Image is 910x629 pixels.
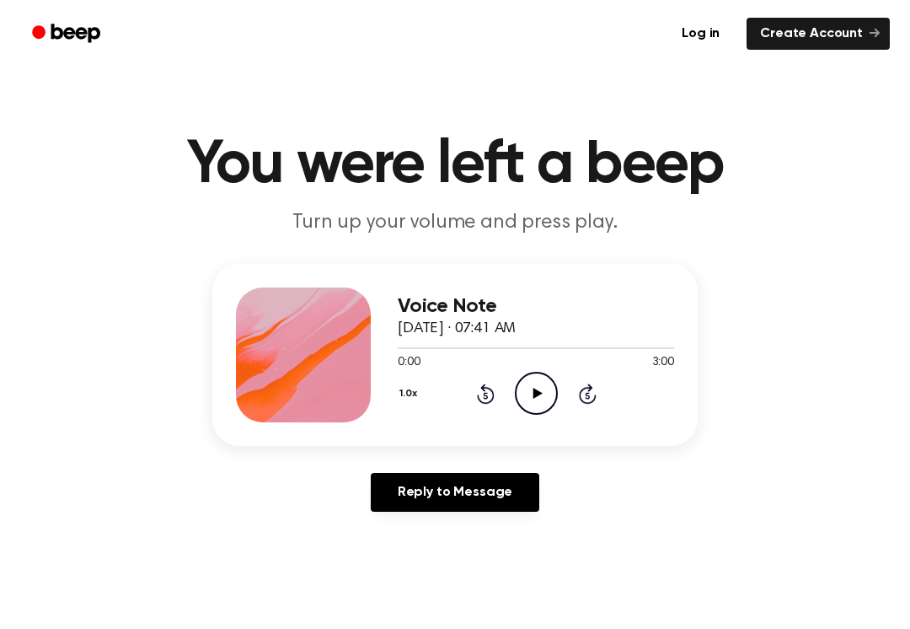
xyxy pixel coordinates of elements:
[20,18,115,51] a: Beep
[652,354,674,372] span: 3:00
[747,18,890,50] a: Create Account
[398,295,674,318] h3: Voice Note
[24,135,886,196] h1: You were left a beep
[371,473,539,512] a: Reply to Message
[398,354,420,372] span: 0:00
[398,379,423,408] button: 1.0x
[665,14,736,53] a: Log in
[398,321,516,336] span: [DATE] · 07:41 AM
[131,209,779,237] p: Turn up your volume and press play.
